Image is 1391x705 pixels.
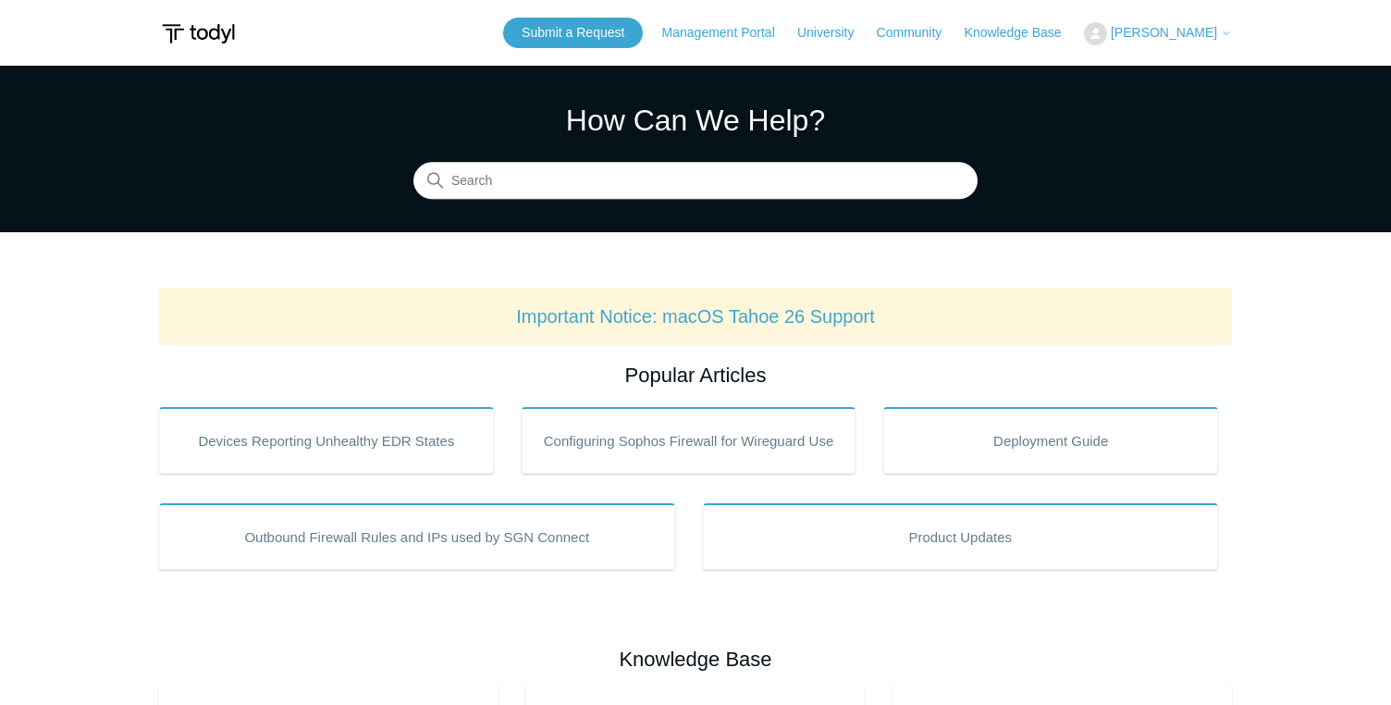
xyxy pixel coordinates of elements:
[516,306,875,327] a: Important Notice: macOS Tahoe 26 Support
[965,23,1080,43] a: Knowledge Base
[413,163,978,200] input: Search
[1084,22,1232,45] button: [PERSON_NAME]
[159,644,1232,674] h2: Knowledge Base
[662,23,794,43] a: Management Portal
[522,407,856,474] a: Configuring Sophos Firewall for Wireguard Use
[503,18,643,48] a: Submit a Request
[1111,25,1217,40] span: [PERSON_NAME]
[159,503,675,570] a: Outbound Firewall Rules and IPs used by SGN Connect
[159,17,238,51] img: Todyl Support Center Help Center home page
[797,23,872,43] a: University
[703,503,1219,570] a: Product Updates
[883,407,1218,474] a: Deployment Guide
[159,407,494,474] a: Devices Reporting Unhealthy EDR States
[159,360,1232,390] h2: Popular Articles
[413,98,978,142] h1: How Can We Help?
[877,23,961,43] a: Community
